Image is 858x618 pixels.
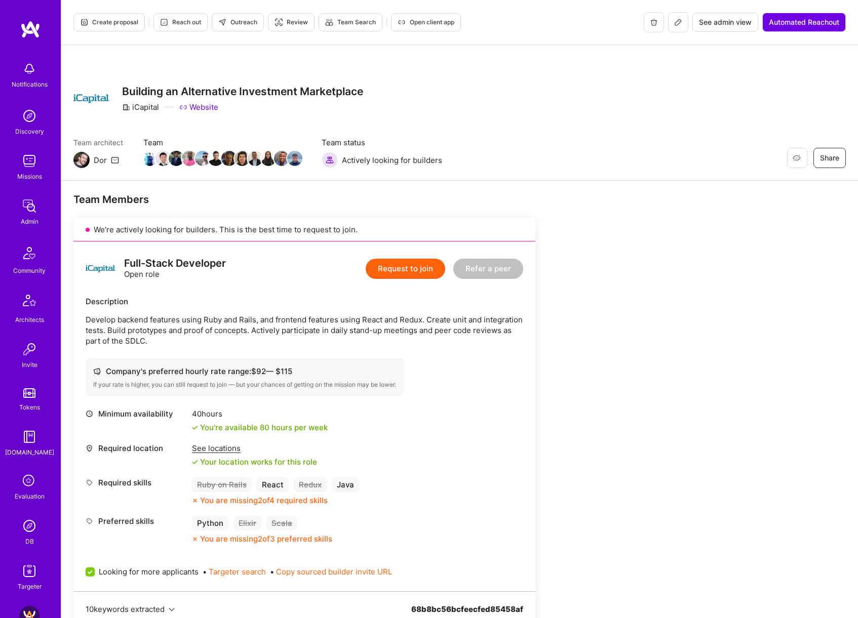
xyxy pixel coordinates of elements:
div: Your location works for this role [192,457,317,467]
button: See admin view [692,13,758,32]
a: Team Member Avatar [275,150,288,167]
div: Missions [17,171,42,182]
a: Team Member Avatar [183,150,196,167]
div: Targeter [18,581,42,592]
img: Team Architect [73,152,90,168]
img: Team Member Avatar [248,151,263,166]
div: Preferred skills [86,516,187,526]
i: icon CloseOrange [192,536,198,542]
span: Outreach [218,18,257,27]
div: You are missing 2 of 3 preferred skills [200,533,332,544]
a: Team Member Avatar [196,150,209,167]
button: Share [813,148,846,168]
a: Team Member Avatar [262,150,275,167]
img: Team Member Avatar [274,151,289,166]
div: iCapital [122,102,159,112]
i: icon CloseOrange [192,498,198,504]
button: Reach out [153,13,208,31]
a: Team Member Avatar [170,150,183,167]
button: Create proposal [73,13,145,31]
img: guide book [19,427,40,447]
div: Open role [124,258,226,279]
h3: Building an Alternative Investment Marketplace [122,85,363,98]
span: Share [820,153,839,163]
img: Team Member Avatar [155,151,171,166]
span: Review [275,18,308,27]
div: Ruby on Rails [192,477,252,492]
div: 40 hours [192,408,328,419]
button: Automated Reachout [762,13,846,32]
div: [DOMAIN_NAME] [5,447,54,458]
img: Team Member Avatar [182,151,197,166]
img: Admin Search [19,516,40,536]
img: Community [17,241,42,265]
a: Team Member Avatar [222,150,236,167]
div: Python [192,516,228,530]
div: Discovery [15,126,44,137]
span: Team Search [325,18,376,27]
button: Refer a peer [453,259,523,279]
i: icon Mail [111,156,119,164]
img: logo [86,254,116,284]
img: bell [19,59,40,79]
img: tokens [23,388,35,398]
div: We’re actively looking for builders. This is the best time to request to join. [73,218,535,241]
div: Evaluation [15,491,45,502]
img: Company Logo [73,80,110,117]
i: icon Tag [86,517,93,525]
div: You're available 80 hours per week [192,422,328,433]
img: Architects [17,290,42,314]
div: DB [25,536,34,547]
div: Redux [294,477,327,492]
div: Description [86,296,523,307]
i: icon Check [192,459,198,465]
div: Architects [15,314,44,325]
a: Team Member Avatar [236,150,249,167]
button: Outreach [212,13,264,31]
button: Copy sourced builder invite URL [276,566,392,577]
span: Team [143,137,301,148]
div: Admin [21,216,38,227]
span: Reach out [160,18,201,27]
div: Community [13,265,46,276]
div: React [257,477,289,492]
div: Required skills [86,477,187,488]
img: discovery [19,106,40,126]
p: Develop backend features using Ruby and Rails, and frontend features using React and Redux. Creat... [86,314,523,346]
div: Tokens [19,402,40,413]
div: Required location [86,443,187,454]
span: • [203,566,266,577]
i: icon Tag [86,479,93,486]
div: Elixir [233,516,261,530]
img: Team Member Avatar [208,151,223,166]
div: See locations [192,443,317,454]
span: Actively looking for builders [342,155,442,166]
img: Invite [19,339,40,359]
i: icon Check [192,425,198,431]
div: You are missing 2 of 4 required skills [200,495,328,506]
button: Open client app [391,13,461,31]
img: teamwork [19,151,40,171]
img: Team Member Avatar [221,151,237,166]
button: Targeter search [209,566,266,577]
img: logo [20,20,41,38]
a: Team Member Avatar [249,150,262,167]
span: Open client app [398,18,454,27]
a: Team Member Avatar [157,150,170,167]
a: Team Member Avatar [143,150,157,167]
div: Notifications [12,79,48,90]
button: Request to join [366,259,445,279]
a: Team Member Avatar [288,150,301,167]
a: Team Member Avatar [209,150,222,167]
div: Company's preferred hourly rate range: $ 92 — $ 115 [93,366,396,377]
div: Full-Stack Developer [124,258,226,269]
img: Team Member Avatar [261,151,276,166]
div: Java [332,477,359,492]
div: Invite [22,359,37,370]
i: icon Targeter [275,18,283,26]
span: Team architect [73,137,123,148]
div: If your rate is higher, you can still request to join — but your chances of getting on the missio... [93,381,396,389]
div: Minimum availability [86,408,187,419]
img: Actively looking for builders [322,152,338,168]
i: icon Location [86,444,93,452]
